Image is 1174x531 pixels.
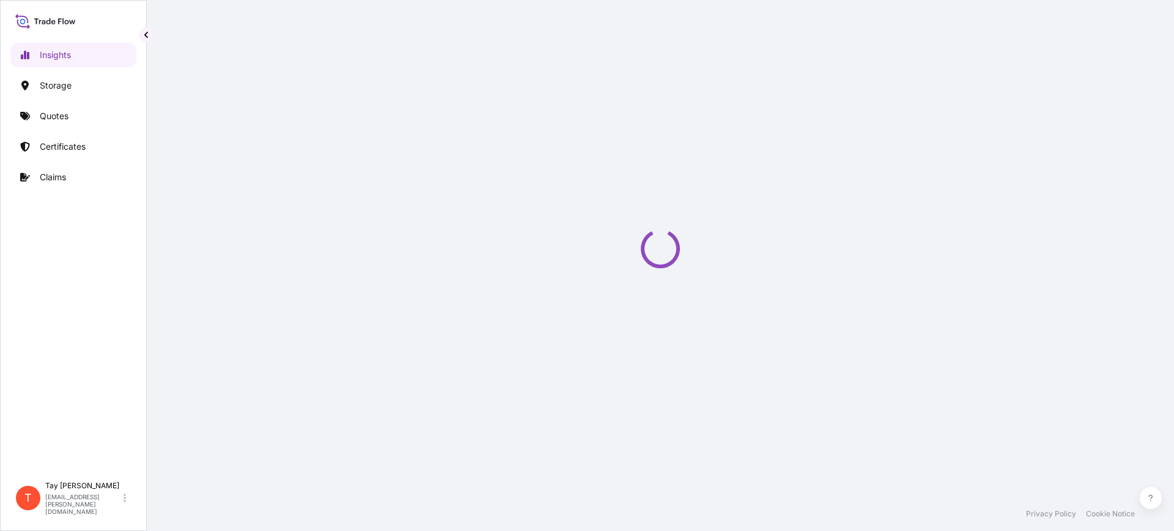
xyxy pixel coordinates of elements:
[40,141,86,153] p: Certificates
[40,171,66,183] p: Claims
[1026,509,1076,519] a: Privacy Policy
[40,49,71,61] p: Insights
[1086,509,1135,519] a: Cookie Notice
[45,481,121,491] p: Tay [PERSON_NAME]
[10,104,136,128] a: Quotes
[40,79,72,92] p: Storage
[40,110,68,122] p: Quotes
[45,493,121,515] p: [EMAIL_ADDRESS][PERSON_NAME][DOMAIN_NAME]
[10,43,136,67] a: Insights
[10,73,136,98] a: Storage
[24,492,32,504] span: T
[10,165,136,189] a: Claims
[10,134,136,159] a: Certificates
